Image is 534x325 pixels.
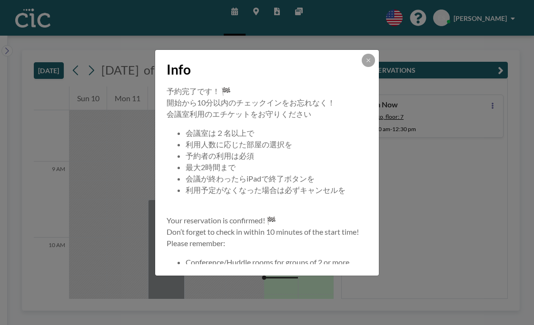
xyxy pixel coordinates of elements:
span: 会議が終わったらiPadで終了ボタンを [186,174,315,183]
span: 会議室利用のエチケットをお守りください [167,109,311,118]
span: 開始から10分以内のチェックインをお忘れなく！ [167,98,335,107]
span: Your reservation is confirmed! 🏁 [167,216,276,225]
span: Info [167,61,191,78]
span: 予約完了です！ 🏁 [167,86,231,96]
span: Don’t forget to check in within 10 minutes of the start time! [167,227,359,236]
span: 利用予定がなくなった場合は必ずキャンセルを [186,185,346,194]
span: 会議室は２名以上で [186,128,254,137]
span: 利用人数に応じた部屋の選択を [186,140,292,149]
span: Please remember: [167,239,225,248]
span: 最大2時間まで [186,162,236,172]
span: 予約者の利用は必須 [186,151,254,160]
span: Conference/Huddle rooms for groups of 2 or more [186,258,349,267]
